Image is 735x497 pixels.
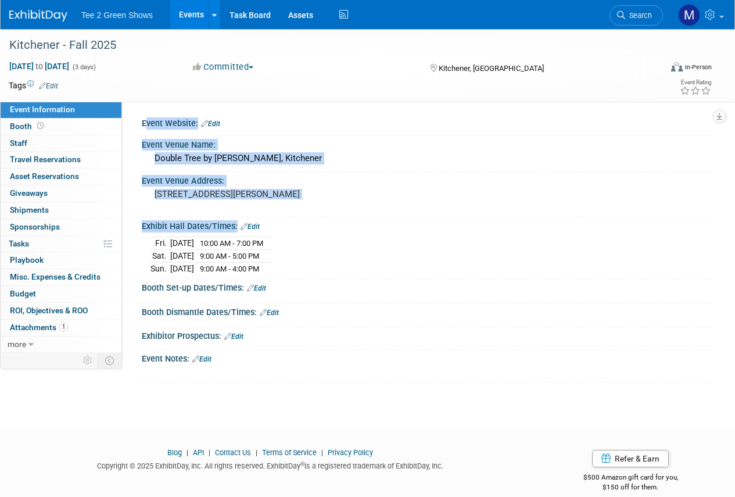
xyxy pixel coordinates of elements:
[1,169,121,185] a: Asset Reservations
[671,62,683,71] img: Format-Inperson.png
[10,138,27,148] span: Staff
[328,448,373,457] a: Privacy Policy
[10,255,44,264] span: Playbook
[10,272,101,281] span: Misc. Expenses & Credits
[224,332,243,341] a: Edit
[200,252,259,260] span: 9:00 AM - 5:00 PM
[9,458,532,471] div: Copyright © 2025 ExhibitDay, Inc. All rights reserved. ExhibitDay is a registered trademark of Ex...
[35,121,46,130] span: Booth not reserved yet
[1,269,121,285] a: Misc. Expenses & Credits
[1,135,121,152] a: Staff
[1,119,121,135] a: Booth
[78,353,98,368] td: Personalize Event Tab Strip
[1,320,121,336] a: Attachments1
[142,115,712,130] div: Event Website:
[206,448,213,457] span: |
[10,323,68,332] span: Attachments
[71,63,96,71] span: (3 days)
[9,10,67,22] img: ExhibitDay
[150,237,170,250] td: Fri.
[253,448,260,457] span: |
[142,136,712,151] div: Event Venue Name:
[201,120,220,128] a: Edit
[170,250,194,263] td: [DATE]
[142,327,712,342] div: Exhibitor Prospectus:
[1,152,121,168] a: Travel Reservations
[549,465,712,492] div: $500 Amazon gift card for you,
[189,61,258,73] button: Committed
[150,149,703,167] div: Double Tree by [PERSON_NAME], Kitchener
[39,82,58,90] a: Edit
[1,185,121,202] a: Giveaways
[684,63,712,71] div: In-Person
[9,239,29,248] span: Tasks
[680,80,711,85] div: Event Rating
[59,323,68,331] span: 1
[1,236,121,252] a: Tasks
[609,60,712,78] div: Event Format
[1,219,121,235] a: Sponsorships
[192,355,211,363] a: Edit
[1,102,121,118] a: Event Information
[10,306,88,315] span: ROI, Objectives & ROO
[98,353,122,368] td: Toggle Event Tabs
[10,155,81,164] span: Travel Reservations
[592,450,669,467] a: Refer & Earn
[81,10,153,20] span: Tee 2 Green Shows
[155,189,367,199] pre: [STREET_ADDRESS][PERSON_NAME]
[10,121,46,131] span: Booth
[247,284,266,292] a: Edit
[5,35,652,56] div: Kitchener - Fall 2025
[10,222,60,231] span: Sponsorships
[1,337,121,353] a: more
[193,448,204,457] a: API
[1,202,121,219] a: Shipments
[142,172,712,187] div: Event Venue Address:
[10,205,49,214] span: Shipments
[609,5,663,26] a: Search
[184,448,191,457] span: |
[142,217,712,233] div: Exhibit Hall Dates/Times:
[1,252,121,269] a: Playbook
[150,262,170,274] td: Sun.
[8,339,26,349] span: more
[215,448,251,457] a: Contact Us
[10,188,48,198] span: Giveaways
[1,286,121,302] a: Budget
[549,482,712,492] div: $150 off for them.
[241,223,260,231] a: Edit
[1,303,121,319] a: ROI, Objectives & ROO
[9,80,58,91] td: Tags
[262,448,317,457] a: Terms of Service
[439,64,544,73] span: Kitchener, [GEOGRAPHIC_DATA]
[10,289,36,298] span: Budget
[167,448,182,457] a: Blog
[170,237,194,250] td: [DATE]
[625,11,652,20] span: Search
[170,262,194,274] td: [DATE]
[34,62,45,71] span: to
[150,250,170,263] td: Sat.
[318,448,326,457] span: |
[142,279,712,294] div: Booth Set-up Dates/Times:
[142,350,712,365] div: Event Notes:
[10,105,75,114] span: Event Information
[260,309,279,317] a: Edit
[142,303,712,319] div: Booth Dismantle Dates/Times:
[200,239,263,248] span: 10:00 AM - 7:00 PM
[200,264,259,273] span: 9:00 AM - 4:00 PM
[10,171,79,181] span: Asset Reservations
[678,4,700,26] img: Michael Kruger
[9,61,70,71] span: [DATE] [DATE]
[300,461,304,467] sup: ®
